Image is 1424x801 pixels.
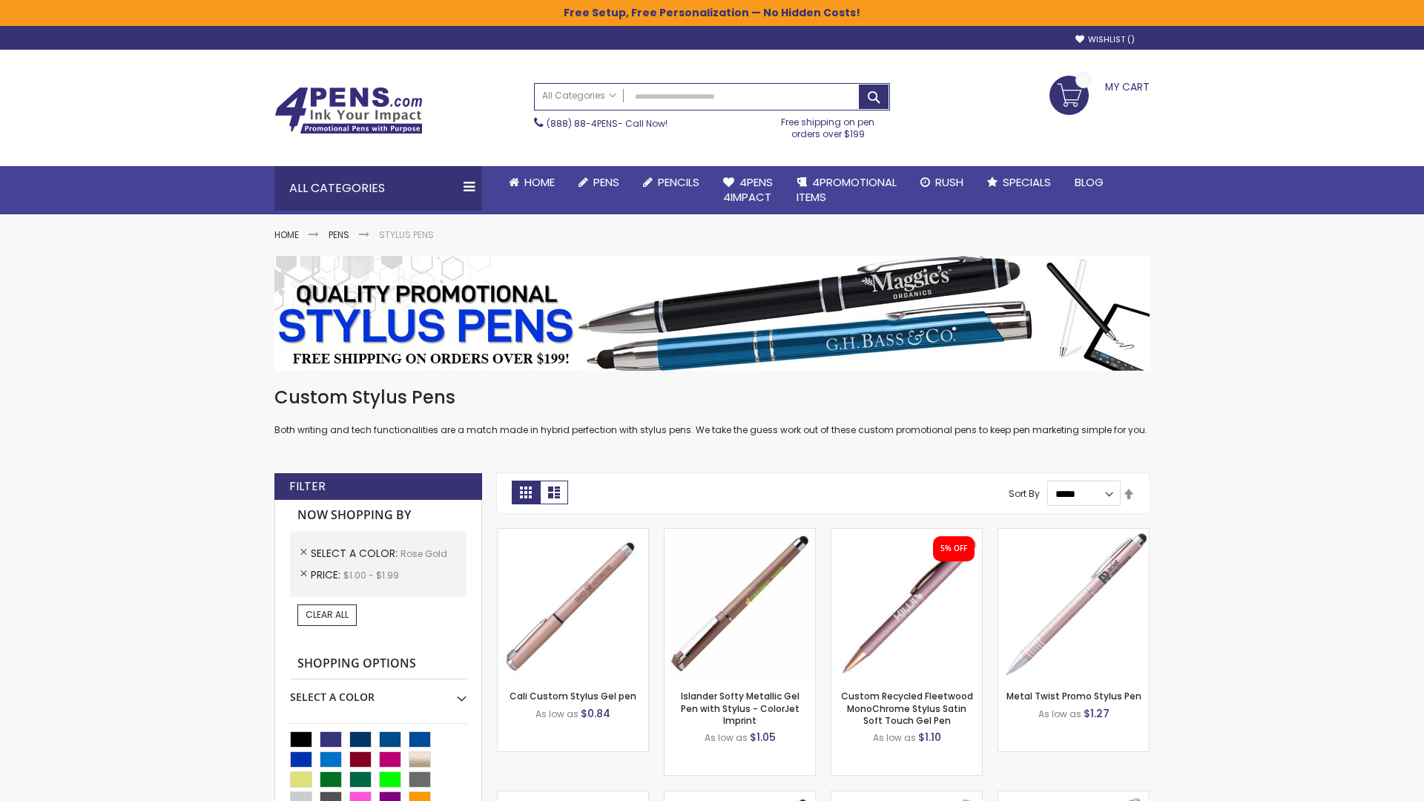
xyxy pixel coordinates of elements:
[975,166,1063,199] a: Specials
[785,166,909,214] a: 4PROMOTIONALITEMS
[379,228,434,241] strong: Stylus Pens
[290,500,467,531] strong: Now Shopping by
[290,679,467,705] div: Select A Color
[873,731,916,744] span: As low as
[1075,34,1135,45] a: Wishlist
[665,528,815,541] a: Islander Softy Metallic Gel Pen with Stylus - ColorJet Imprint-Rose Gold
[998,529,1149,679] img: Metal Twist Promo Stylus Pen-Rose gold
[658,174,699,190] span: Pencils
[510,690,636,702] a: Cali Custom Stylus Gel pen
[918,730,941,745] span: $1.10
[797,174,897,205] span: 4PROMOTIONAL ITEMS
[274,386,1150,409] h1: Custom Stylus Pens
[290,648,467,680] strong: Shopping Options
[524,174,555,190] span: Home
[1063,166,1115,199] a: Blog
[705,731,748,744] span: As low as
[581,706,610,721] span: $0.84
[935,174,963,190] span: Rush
[998,528,1149,541] a: Metal Twist Promo Stylus Pen-Rose gold
[1075,174,1104,190] span: Blog
[542,90,616,102] span: All Categories
[681,690,800,726] a: Islander Softy Metallic Gel Pen with Stylus - ColorJet Imprint
[1003,174,1051,190] span: Specials
[297,604,357,625] a: Clear All
[329,228,349,241] a: Pens
[274,87,423,134] img: 4Pens Custom Pens and Promotional Products
[909,166,975,199] a: Rush
[306,608,349,621] span: Clear All
[750,730,776,745] span: $1.05
[497,166,567,199] a: Home
[665,529,815,679] img: Islander Softy Metallic Gel Pen with Stylus - ColorJet Imprint-Rose Gold
[274,386,1150,437] div: Both writing and tech functionalities are a match made in hybrid perfection with stylus pens. We ...
[1006,690,1141,702] a: Metal Twist Promo Stylus Pen
[311,567,343,582] span: Price
[547,117,667,130] span: - Call Now!
[274,166,482,211] div: All Categories
[512,481,540,504] strong: Grid
[1038,708,1081,720] span: As low as
[1084,706,1110,721] span: $1.27
[841,690,973,726] a: Custom Recycled Fleetwood MonoChrome Stylus Satin Soft Touch Gel Pen
[631,166,711,199] a: Pencils
[498,528,648,541] a: Cali Custom Stylus Gel pen-Rose Gold
[831,529,982,679] img: Custom Recycled Fleetwood MonoChrome Stylus Satin Soft Touch Gel Pen-Rose Gold
[274,228,299,241] a: Home
[1009,487,1040,500] label: Sort By
[274,256,1150,371] img: Stylus Pens
[535,708,578,720] span: As low as
[498,529,648,679] img: Cali Custom Stylus Gel pen-Rose Gold
[711,166,785,214] a: 4Pens4impact
[831,528,982,541] a: Custom Recycled Fleetwood MonoChrome Stylus Satin Soft Touch Gel Pen-Rose Gold
[311,546,400,561] span: Select A Color
[343,569,399,581] span: $1.00 - $1.99
[535,84,624,108] a: All Categories
[766,111,891,140] div: Free shipping on pen orders over $199
[400,547,447,560] span: Rose Gold
[593,174,619,190] span: Pens
[940,544,967,554] div: 5% OFF
[567,166,631,199] a: Pens
[289,478,326,495] strong: Filter
[723,174,773,205] span: 4Pens 4impact
[547,117,618,130] a: (888) 88-4PENS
